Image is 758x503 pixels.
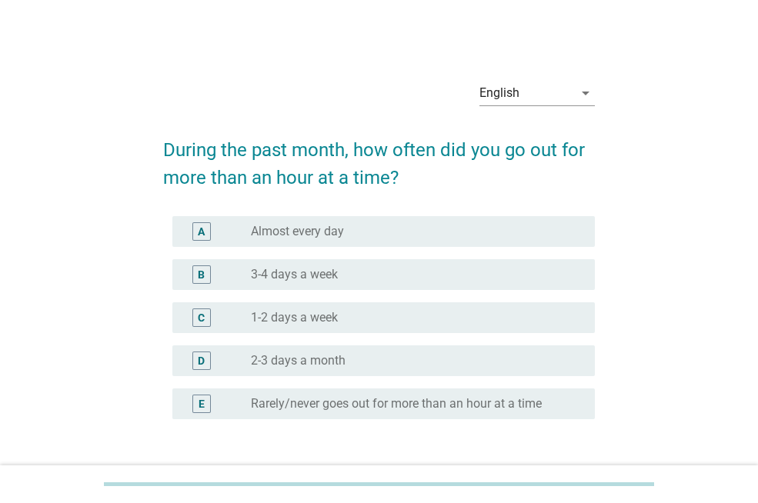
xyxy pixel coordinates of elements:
[251,353,346,368] label: 2-3 days a month
[479,86,519,100] div: English
[198,223,205,239] div: A
[251,396,542,411] label: Rarely/never goes out for more than an hour at a time
[576,84,595,102] i: arrow_drop_down
[199,395,205,411] div: E
[198,309,205,325] div: C
[251,310,338,325] label: 1-2 days a week
[163,121,595,192] h2: During the past month, how often did you go out for more than an hour at a time?
[251,267,338,282] label: 3-4 days a week
[251,224,344,239] label: Almost every day
[198,352,205,368] div: D
[198,266,205,282] div: B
